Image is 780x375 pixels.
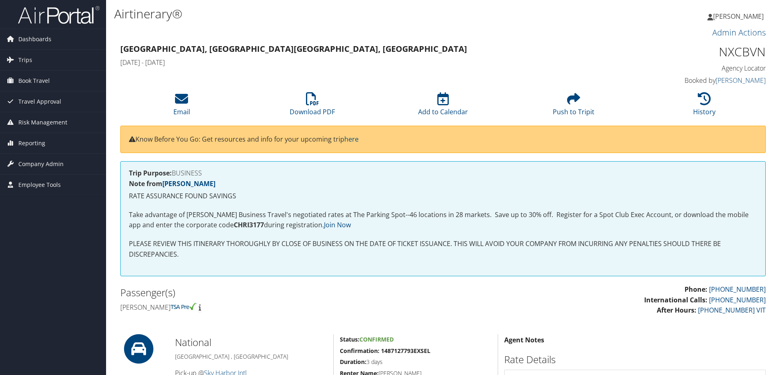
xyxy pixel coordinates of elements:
strong: Note from [129,179,215,188]
p: Take advantage of [PERSON_NAME] Business Travel's negotiated rates at The Parking Spot--46 locati... [129,210,757,231]
h4: BUSINESS [129,170,757,176]
a: Download PDF [290,97,335,116]
a: Admin Actions [712,27,766,38]
h5: 3 days [340,358,492,366]
strong: Agent Notes [504,335,544,344]
h1: NXCBVN [614,43,766,60]
strong: International Calls: [644,295,707,304]
strong: Confirmation: 1487127793EXSEL [340,347,430,355]
a: [PHONE_NUMBER] [709,285,766,294]
span: Employee Tools [18,175,61,195]
a: [PERSON_NAME] [716,76,766,85]
a: [PHONE_NUMBER] VIT [698,306,766,315]
h4: Agency Locator [614,64,766,73]
a: [PERSON_NAME] [707,4,772,29]
strong: After Hours: [657,306,696,315]
p: PLEASE REVIEW THIS ITINERARY THOROUGHLY BY CLOSE OF BUSINESS ON THE DATE OF TICKET ISSUANCE. THIS... [129,239,757,260]
h5: [GEOGRAPHIC_DATA] , [GEOGRAPHIC_DATA] [175,353,327,361]
a: History [693,97,716,116]
span: Risk Management [18,112,67,133]
span: Company Admin [18,154,64,174]
h2: Rate Details [504,353,766,366]
a: Join Now [324,220,351,229]
strong: Duration: [340,358,366,366]
h4: [DATE] - [DATE] [120,58,601,67]
span: Book Travel [18,71,50,91]
h4: Booked by [614,76,766,85]
span: Trips [18,50,32,70]
span: Dashboards [18,29,51,49]
strong: [GEOGRAPHIC_DATA], [GEOGRAPHIC_DATA] [GEOGRAPHIC_DATA], [GEOGRAPHIC_DATA] [120,43,467,54]
span: [PERSON_NAME] [713,12,764,21]
a: Push to Tripit [553,97,594,116]
a: Email [173,97,190,116]
a: [PERSON_NAME] [162,179,215,188]
p: Know Before You Go: Get resources and info for your upcoming trip [129,134,757,145]
p: RATE ASSURANCE FOUND SAVINGS [129,191,757,202]
a: here [344,135,359,144]
img: tsa-precheck.png [171,303,197,310]
strong: Trip Purpose: [129,169,172,178]
span: Confirmed [359,335,394,343]
strong: Phone: [685,285,707,294]
img: airportal-logo.png [18,5,100,24]
h1: Airtinerary® [114,5,553,22]
a: Add to Calendar [418,97,468,116]
span: Travel Approval [18,91,61,112]
a: [PHONE_NUMBER] [709,295,766,304]
h2: Passenger(s) [120,286,437,300]
h4: [PERSON_NAME] [120,303,437,312]
h2: National [175,335,327,349]
span: Reporting [18,133,45,153]
strong: CHRI3177 [234,220,264,229]
strong: Status: [340,335,359,343]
